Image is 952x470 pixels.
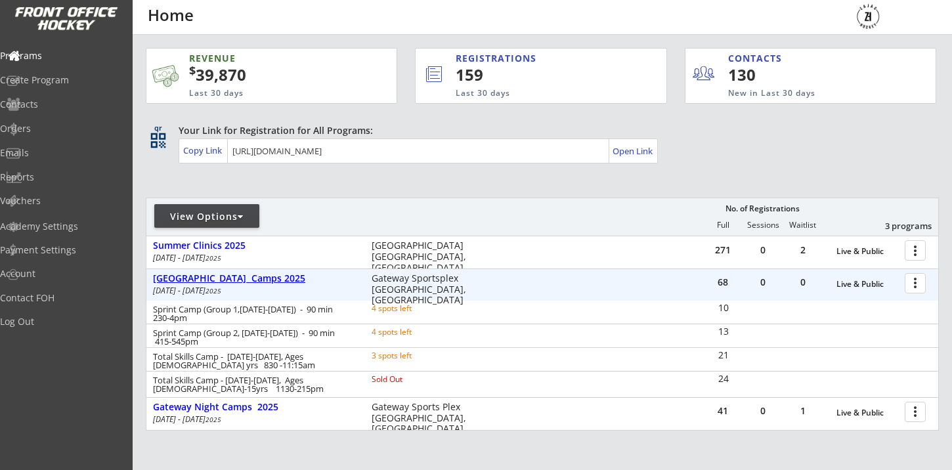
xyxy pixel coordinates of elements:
div: 39,870 [189,64,355,86]
div: Live & Public [836,408,898,417]
div: New in Last 30 days [728,88,875,99]
div: CONTACTS [728,52,788,65]
div: Sessions [743,221,783,230]
div: [GEOGRAPHIC_DATA] [GEOGRAPHIC_DATA], [GEOGRAPHIC_DATA] [372,240,475,273]
div: 0 [743,246,783,255]
button: qr_code [148,131,168,150]
div: REGISTRATIONS [456,52,607,65]
div: 13 [704,327,743,336]
div: 3 programs [863,220,932,232]
div: REVENUE [189,52,336,65]
a: Open Link [613,142,654,160]
div: Gateway Sportsplex [GEOGRAPHIC_DATA], [GEOGRAPHIC_DATA] [372,273,475,306]
div: Your Link for Registration for All Programs: [179,124,898,137]
div: 24 [704,374,743,383]
div: Gateway Night Camps 2025 [153,402,358,413]
em: 2025 [206,286,221,295]
div: No. of Registrations [722,204,803,213]
div: 1 [783,406,823,416]
button: more_vert [905,402,926,422]
div: Live & Public [836,247,898,256]
button: more_vert [905,240,926,261]
div: Sprint Camp (Group 2, [DATE]-[DATE]) - 90 min 415-545pm [153,329,354,346]
div: 68 [703,278,743,287]
div: 3 spots left [372,352,456,360]
div: 4 spots left [372,328,456,336]
div: Open Link [613,146,654,157]
div: qr [150,124,165,133]
div: [DATE] - [DATE] [153,254,354,262]
div: 2 [783,246,823,255]
div: 271 [703,246,743,255]
div: Last 30 days [456,88,612,99]
div: [DATE] - [DATE] [153,416,354,423]
div: 130 [728,64,809,86]
div: Gateway Sports Plex [GEOGRAPHIC_DATA], [GEOGRAPHIC_DATA] [372,402,475,435]
button: more_vert [905,273,926,293]
div: 0 [743,278,783,287]
div: 41 [703,406,743,416]
div: Summer Clinics 2025 [153,240,358,251]
div: 10 [704,303,743,312]
sup: $ [189,62,196,78]
div: 0 [743,406,783,416]
div: [DATE] - [DATE] [153,287,354,295]
div: Full [703,221,743,230]
div: [GEOGRAPHIC_DATA] Camps 2025 [153,273,358,284]
div: Copy Link [183,144,225,156]
div: Waitlist [783,221,822,230]
em: 2025 [206,253,221,263]
div: 0 [783,278,823,287]
div: 21 [704,351,743,360]
div: 159 [456,64,622,86]
div: Sprint Camp (Group 1,[DATE]-[DATE]) - 90 min 230-4pm [153,305,354,322]
div: 4 spots left [372,305,456,312]
div: View Options [154,210,259,223]
div: Live & Public [836,280,898,289]
div: Total Skills Camp - [DATE]-[DATE], Ages [DEMOGRAPHIC_DATA] yrs 830 -11:15am [153,352,354,370]
div: Sold Out [372,375,456,383]
em: 2025 [206,415,221,424]
div: Last 30 days [189,88,336,99]
div: Total Skills Camp - [DATE]-[DATE], Ages [DEMOGRAPHIC_DATA]-15yrs 1130-215pm [153,376,354,393]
